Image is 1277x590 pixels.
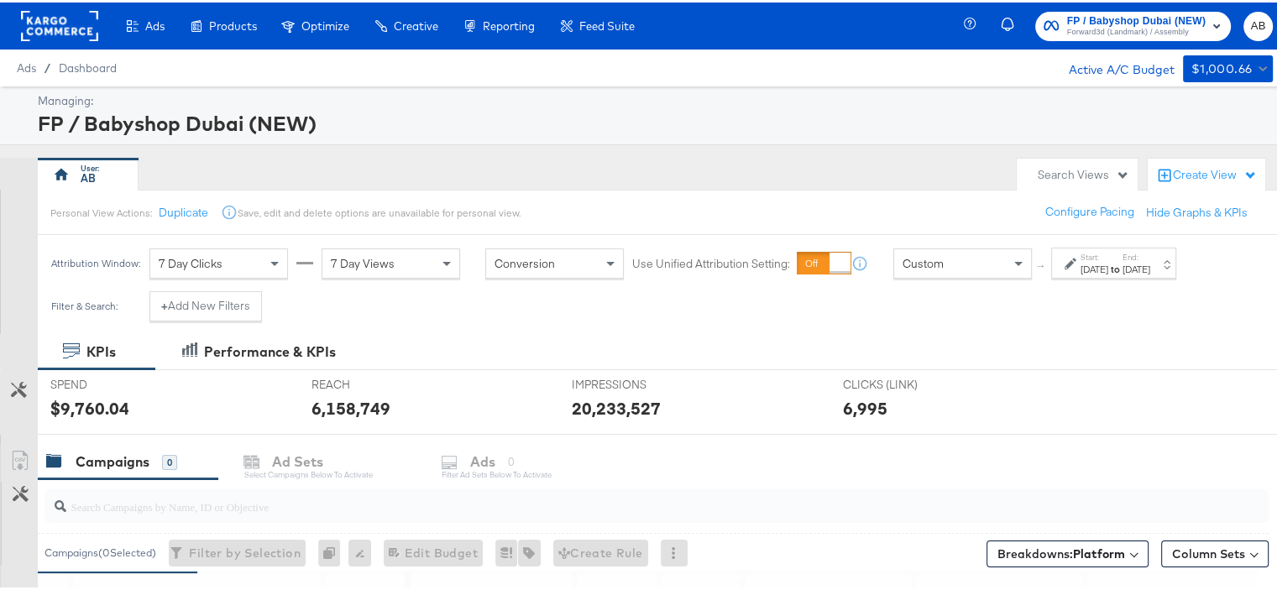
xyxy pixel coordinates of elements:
[997,543,1125,560] span: Breakdowns:
[159,253,222,269] span: 7 Day Clicks
[572,394,661,418] div: 20,233,527
[44,543,156,558] div: Campaigns ( 0 Selected)
[483,17,535,30] span: Reporting
[1034,195,1146,225] button: Configure Pacing
[76,450,149,469] div: Campaigns
[66,481,1159,514] input: Search Campaigns by Name, ID or Objective
[1051,53,1175,78] div: Active A/C Budget
[1123,249,1150,260] label: End:
[86,340,116,359] div: KPIs
[394,17,438,30] span: Creative
[149,289,262,319] button: +Add New Filters
[987,538,1149,565] button: Breakdowns:Platform
[1183,53,1273,80] button: $1,000.66
[1067,10,1206,28] span: FP / Babyshop Dubai (NEW)
[36,59,59,72] span: /
[1146,202,1248,218] button: Hide Graphs & KPIs
[145,17,165,30] span: Ads
[50,255,141,267] div: Attribution Window:
[1123,260,1150,274] div: [DATE]
[59,59,117,72] a: Dashboard
[1081,260,1108,274] div: [DATE]
[1191,56,1253,77] div: $1,000.66
[1067,23,1206,37] span: Forward3d (Landmark) / Assembly
[238,204,521,217] div: Save, edit and delete options are unavailable for personal view.
[50,374,176,390] span: SPEND
[1161,538,1269,565] button: Column Sets
[1250,14,1266,34] span: AB
[204,340,336,359] div: Performance & KPIs
[311,394,390,418] div: 6,158,749
[903,253,944,269] span: Custom
[38,107,1269,135] div: FP / Babyshop Dubai (NEW)
[1073,544,1125,559] b: Platform
[159,202,208,218] button: Duplicate
[1035,9,1231,39] button: FP / Babyshop Dubai (NEW)Forward3d (Landmark) / Assembly
[1038,164,1129,180] div: Search Views
[1034,261,1049,267] span: ↑
[632,253,790,269] label: Use Unified Attribution Setting:
[50,394,129,418] div: $9,760.04
[843,374,969,390] span: CLICKS (LINK)
[579,17,635,30] span: Feed Suite
[331,253,395,269] span: 7 Day Views
[50,204,152,217] div: Personal View Actions:
[161,295,168,311] strong: +
[572,374,698,390] span: IMPRESSIONS
[50,298,118,310] div: Filter & Search:
[209,17,257,30] span: Products
[318,537,348,564] div: 0
[81,168,96,184] div: AB
[1108,260,1123,273] strong: to
[38,91,1269,107] div: Managing:
[1081,249,1108,260] label: Start:
[17,59,36,72] span: Ads
[843,394,887,418] div: 6,995
[1173,164,1257,181] div: Create View
[301,17,349,30] span: Optimize
[495,253,555,269] span: Conversion
[311,374,437,390] span: REACH
[162,452,177,467] div: 0
[1243,9,1273,39] button: AB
